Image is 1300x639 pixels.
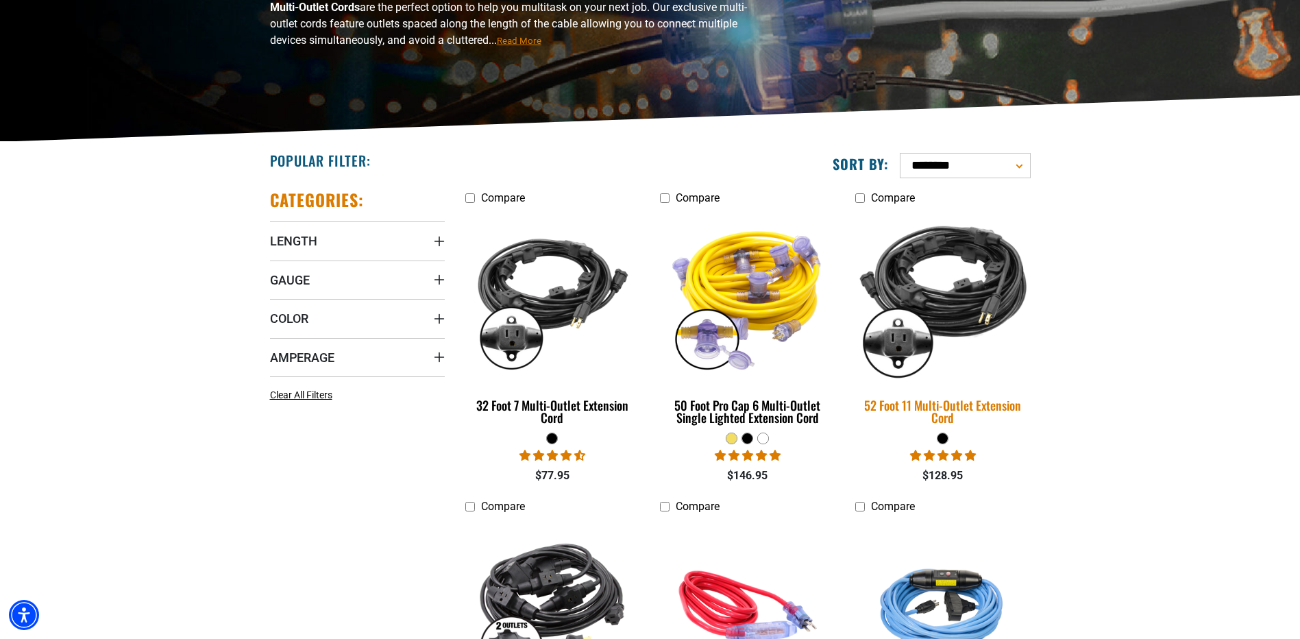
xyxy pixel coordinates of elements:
a: yellow 50 Foot Pro Cap 6 Multi-Outlet Single Lighted Extension Cord [660,211,835,432]
span: Color [270,311,308,326]
div: $128.95 [855,468,1030,484]
span: Gauge [270,272,310,288]
summary: Amperage [270,338,445,376]
span: Compare [481,500,525,513]
span: Compare [676,500,720,513]
div: Accessibility Menu [9,600,39,630]
span: are the perfect option to help you multitask on your next job. Our exclusive multi-outlet cords f... [270,1,747,47]
a: black 32 Foot 7 Multi-Outlet Extension Cord [465,211,640,432]
summary: Gauge [270,261,445,299]
div: $77.95 [465,468,640,484]
img: black [847,209,1039,385]
summary: Length [270,221,445,260]
span: Clear All Filters [270,389,332,400]
span: Read More [497,36,541,46]
span: Length [270,233,317,249]
h2: Categories: [270,189,365,210]
div: 50 Foot Pro Cap 6 Multi-Outlet Single Lighted Extension Cord [660,399,835,424]
span: 4.67 stars [519,449,585,462]
h2: Popular Filter: [270,152,371,169]
div: $146.95 [660,468,835,484]
img: black [466,218,639,376]
span: Amperage [270,350,334,365]
label: Sort by: [833,155,889,173]
span: 4.95 stars [910,449,976,462]
div: 52 Foot 11 Multi-Outlet Extension Cord [855,399,1030,424]
span: Compare [676,191,720,204]
span: 4.80 stars [715,449,781,462]
img: yellow [661,218,834,376]
summary: Color [270,299,445,337]
div: 32 Foot 7 Multi-Outlet Extension Cord [465,399,640,424]
a: black 52 Foot 11 Multi-Outlet Extension Cord [855,211,1030,432]
span: Compare [481,191,525,204]
span: Compare [871,500,915,513]
span: Compare [871,191,915,204]
b: Multi-Outlet Cords [270,1,360,14]
a: Clear All Filters [270,388,338,402]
